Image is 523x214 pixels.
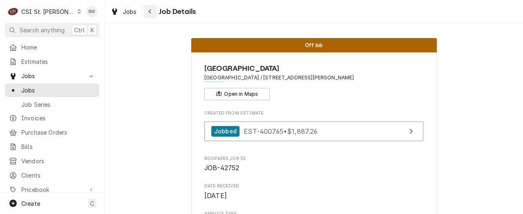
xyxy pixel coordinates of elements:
span: Roopairs Job ID [204,155,423,162]
div: Jobbed [211,126,240,137]
span: EST-400765 • $1,887.26 [244,127,317,135]
div: CSI St. [PERSON_NAME] [21,7,75,16]
span: K [91,26,94,34]
span: Off Job [305,43,322,48]
a: Home [5,41,100,54]
div: C [7,6,19,17]
div: Created From Estimate [204,110,423,145]
span: [DATE] [204,192,227,200]
a: Estimates [5,55,100,68]
span: Name [204,63,423,74]
div: Status [191,38,437,52]
span: Create [21,200,40,207]
span: Estimates [21,57,95,66]
span: Vendors [21,157,95,165]
a: Bills [5,140,100,153]
span: Date Received [204,183,423,189]
button: Open in Maps [204,88,270,100]
span: Ctrl [74,26,85,34]
div: Brad Wicks's Avatar [86,6,97,17]
span: Created From Estimate [204,110,423,117]
a: Job Series [5,98,100,111]
span: C [90,199,94,208]
a: Go to Jobs [5,69,100,83]
span: Job Series [21,100,95,109]
span: Invoices [21,114,95,122]
span: Roopairs Job ID [204,163,423,173]
button: Search anythingCtrlK [5,23,100,37]
span: Address [204,74,423,81]
div: Date Received [204,183,423,200]
a: Vendors [5,154,100,168]
a: Invoices [5,111,100,125]
span: Clients [21,171,95,180]
span: Job Details [157,6,196,17]
span: Purchase Orders [21,128,95,137]
span: Jobs [123,7,137,16]
span: Pricebook [21,185,83,194]
a: Purchase Orders [5,126,100,139]
a: Jobs [107,5,140,18]
a: Go to Pricebook [5,183,100,196]
div: BW [86,6,97,17]
span: Home [21,43,95,52]
div: Client Information [204,63,423,100]
span: JOB-42752 [204,164,239,172]
span: Search anything [20,26,65,34]
div: Roopairs Job ID [204,155,423,173]
div: CSI St. Louis's Avatar [7,6,19,17]
span: Jobs [21,72,83,80]
button: Navigate back [144,5,157,18]
span: Bills [21,142,95,151]
a: View Estimate [204,122,423,142]
a: Clients [5,169,100,182]
a: Jobs [5,83,100,97]
span: Date Received [204,191,423,201]
span: Jobs [21,86,95,95]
